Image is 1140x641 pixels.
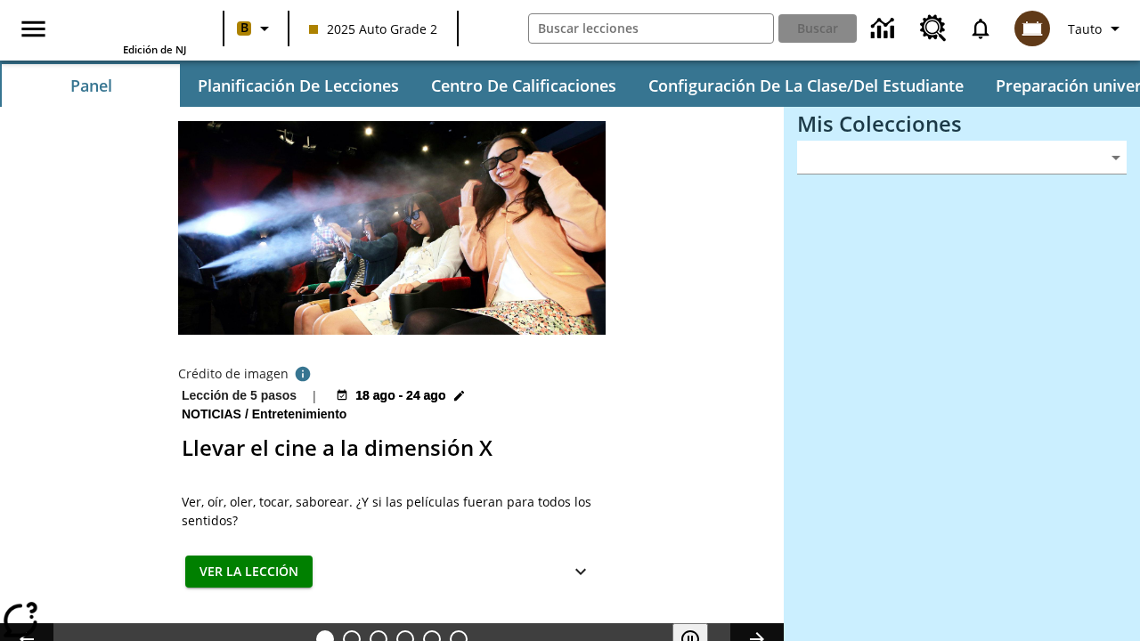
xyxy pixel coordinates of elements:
[185,556,313,588] button: Ver la lección
[7,3,60,55] button: Abrir el menú lateral
[2,64,180,107] button: Panel
[311,386,318,405] span: |
[70,5,186,56] div: Portada
[355,386,445,405] span: 18 ago - 24 ago
[1004,5,1061,52] button: Escoja un nuevo avatar
[634,64,978,107] button: Configuración de la clase/del estudiante
[860,4,909,53] a: Centro de información
[332,386,468,405] button: 18 ago - 24 ago Elegir fechas
[529,14,774,43] input: Buscar campo
[182,492,602,530] div: Ver, oír, oler, tocar, saborear. ¿Y si las películas fueran para todos los sentidos?
[70,7,186,43] a: Portada
[957,5,1004,52] a: Notificaciones
[417,64,631,107] button: Centro de calificaciones
[289,361,317,386] button: Crédito de foto: The Asahi Shimbun vía Getty Images
[178,365,289,383] p: Crédito de imagen
[230,12,282,45] button: Boost El color de la clase es anaranjado claro. Cambiar el color de la clase.
[797,111,1127,136] h3: Mis Colecciones
[182,386,297,405] p: Lección de 5 pasos
[1068,20,1102,38] span: Tauto
[182,405,245,425] span: Noticias
[182,432,602,464] h2: Llevar el cine a la dimensión X
[309,20,437,38] span: 2025 Auto Grade 2
[1061,12,1133,45] button: Perfil/Configuración
[178,121,606,335] img: El panel situado frente a los asientos rocía con agua nebulizada al feliz público en un cine equi...
[563,556,598,588] button: Ver más
[123,43,186,56] span: Edición de NJ
[245,407,248,421] span: /
[240,17,248,39] span: B
[909,4,957,53] a: Centro de recursos, Se abrirá en una pestaña nueva.
[252,405,351,425] span: Entretenimiento
[183,64,413,107] button: Planificación de lecciones
[1014,11,1050,46] img: avatar image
